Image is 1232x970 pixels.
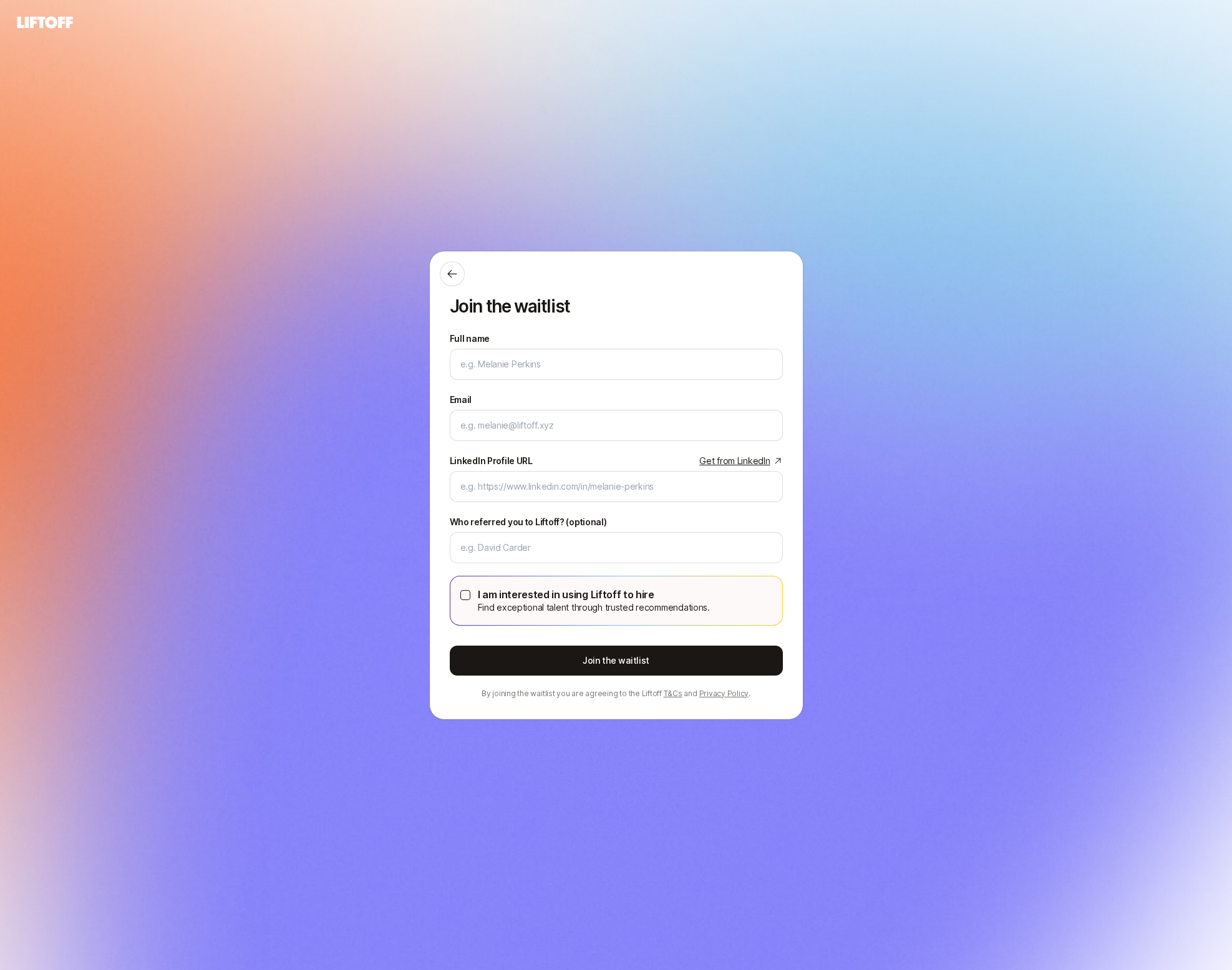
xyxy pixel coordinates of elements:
label: Full name [450,331,490,346]
input: e.g. melanie@liftoff.xyz [460,418,772,433]
input: e.g. Melanie Perkins [460,357,772,372]
a: T&Cs [664,689,682,698]
button: I am interested in using Liftoff to hireFind exceptional talent through trusted recommendations. [460,590,470,600]
div: LinkedIn Profile URL [450,453,533,468]
button: Join the waitlist [450,646,783,676]
label: Who referred you to Liftoff? (optional) [450,515,607,530]
p: By joining the waitlist you are agreeing to the Liftoff and . [450,688,783,699]
p: Join the waitlist [450,296,783,316]
input: e.g. David Carder [460,540,772,555]
a: Privacy Policy [699,689,749,698]
label: Email [450,392,472,407]
a: Get from LinkedIn [699,453,782,468]
p: Find exceptional talent through trusted recommendations. [478,600,710,615]
p: I am interested in using Liftoff to hire [478,586,710,603]
input: e.g. https://www.linkedin.com/in/melanie-perkins [460,479,772,494]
